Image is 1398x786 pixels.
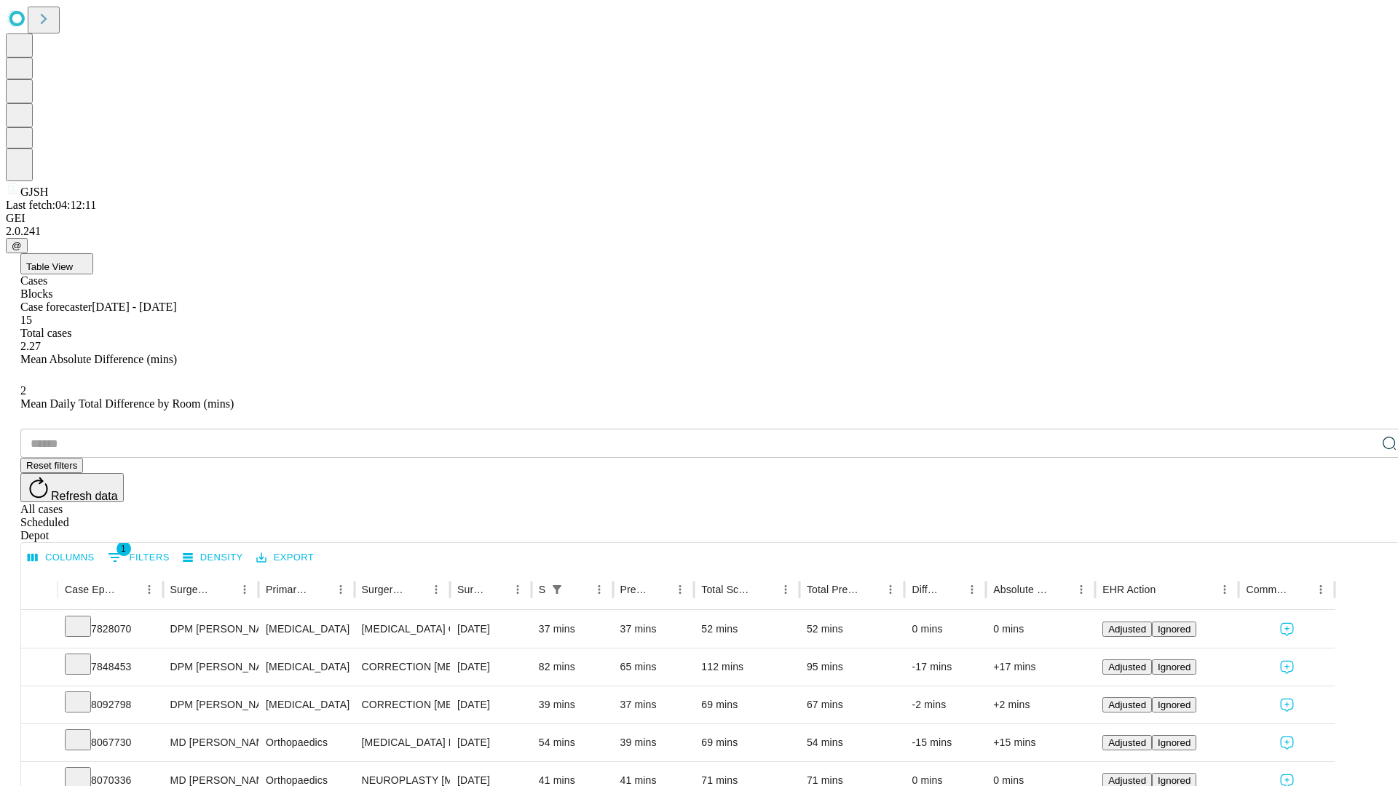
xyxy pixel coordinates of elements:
[28,693,50,718] button: Expand
[6,225,1392,238] div: 2.0.241
[457,648,524,686] div: [DATE]
[20,314,32,326] span: 15
[116,541,131,556] span: 1
[51,490,118,502] span: Refresh data
[1102,584,1156,595] div: EHR Action
[20,384,26,397] span: 2
[362,611,443,648] div: [MEDICAL_DATA] COMPLETE EXCISION 5TH [MEDICAL_DATA] HEAD
[20,301,92,313] span: Case forecaster
[28,655,50,680] button: Expand
[941,579,962,600] button: Sort
[266,686,347,723] div: [MEDICAL_DATA]
[755,579,775,600] button: Sort
[1158,699,1190,710] span: Ignored
[860,579,880,600] button: Sort
[1152,697,1196,712] button: Ignored
[20,253,93,274] button: Table View
[20,397,234,410] span: Mean Daily Total Difference by Room (mins)
[539,584,545,595] div: Scheduled In Room Duration
[170,611,251,648] div: DPM [PERSON_NAME] [PERSON_NAME]
[119,579,139,600] button: Sort
[28,617,50,643] button: Expand
[993,648,1088,686] div: +17 mins
[807,686,898,723] div: 67 mins
[406,579,426,600] button: Sort
[331,579,351,600] button: Menu
[266,724,347,761] div: Orthopaedics
[20,473,124,502] button: Refresh data
[362,584,404,595] div: Surgery Name
[508,579,528,600] button: Menu
[457,724,524,761] div: [DATE]
[65,584,117,595] div: Case Epic Id
[807,584,859,595] div: Total Predicted Duration
[310,579,331,600] button: Sort
[139,579,159,600] button: Menu
[912,611,979,648] div: 0 mins
[1158,775,1190,786] span: Ignored
[65,648,156,686] div: 7848453
[28,731,50,756] button: Expand
[20,353,177,365] span: Mean Absolute Difference (mins)
[1102,622,1152,637] button: Adjusted
[1152,735,1196,750] button: Ignored
[457,611,524,648] div: [DATE]
[807,648,898,686] div: 95 mins
[701,584,754,595] div: Total Scheduled Duration
[170,724,251,761] div: MD [PERSON_NAME] [PERSON_NAME]
[6,238,28,253] button: @
[1215,579,1235,600] button: Menu
[457,686,524,723] div: [DATE]
[65,611,156,648] div: 7828070
[1108,775,1146,786] span: Adjusted
[589,579,609,600] button: Menu
[620,724,687,761] div: 39 mins
[65,686,156,723] div: 8092798
[912,686,979,723] div: -2 mins
[170,686,251,723] div: DPM [PERSON_NAME] [PERSON_NAME]
[1290,579,1311,600] button: Sort
[1071,579,1091,600] button: Menu
[912,724,979,761] div: -15 mins
[170,648,251,686] div: DPM [PERSON_NAME] [PERSON_NAME]
[993,611,1088,648] div: 0 mins
[266,584,308,595] div: Primary Service
[362,686,443,723] div: CORRECTION [MEDICAL_DATA]
[539,648,606,686] div: 82 mins
[266,648,347,686] div: [MEDICAL_DATA]
[701,648,792,686] div: 112 mins
[92,301,176,313] span: [DATE] - [DATE]
[1108,699,1146,710] span: Adjusted
[539,686,606,723] div: 39 mins
[20,327,71,339] span: Total cases
[253,547,317,569] button: Export
[234,579,255,600] button: Menu
[649,579,670,600] button: Sort
[20,186,48,198] span: GJSH
[20,458,83,473] button: Reset filters
[701,611,792,648] div: 52 mins
[1102,659,1152,675] button: Adjusted
[807,611,898,648] div: 52 mins
[1158,737,1190,748] span: Ignored
[1158,662,1190,672] span: Ignored
[20,340,41,352] span: 2.27
[12,240,22,251] span: @
[1152,659,1196,675] button: Ignored
[912,584,940,595] div: Difference
[1102,735,1152,750] button: Adjusted
[6,212,1392,225] div: GEI
[620,648,687,686] div: 65 mins
[993,724,1088,761] div: +15 mins
[701,724,792,761] div: 69 mins
[569,579,589,600] button: Sort
[426,579,446,600] button: Menu
[1108,624,1146,635] span: Adjusted
[26,460,77,471] span: Reset filters
[547,579,567,600] button: Show filters
[775,579,796,600] button: Menu
[214,579,234,600] button: Sort
[993,584,1049,595] div: Absolute Difference
[266,611,347,648] div: [MEDICAL_DATA]
[487,579,508,600] button: Sort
